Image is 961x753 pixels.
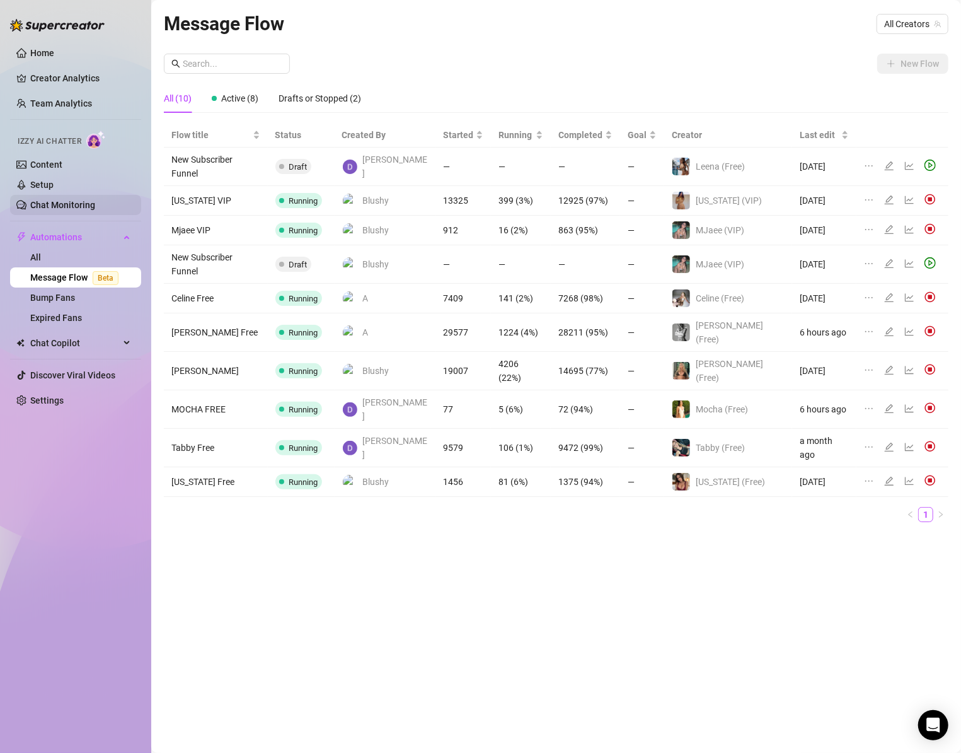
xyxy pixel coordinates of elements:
[792,313,856,352] td: 6 hours ago
[884,442,894,452] span: edit
[164,313,268,352] td: [PERSON_NAME] Free
[491,467,551,497] td: 81 (6%)
[164,186,268,216] td: [US_STATE] VIP
[924,194,936,205] img: svg%3e
[696,259,744,269] span: MJaee (VIP)
[904,476,914,486] span: line-chart
[498,128,533,142] span: Running
[171,59,180,68] span: search
[620,123,664,148] th: Goal
[672,473,690,491] img: Georgia (Free)
[672,158,690,175] img: Leena (Free)
[864,404,874,414] span: ellipsis
[864,259,874,269] span: ellipsis
[884,404,894,414] span: edit
[343,291,357,306] img: A
[363,257,389,271] span: Blushy
[864,476,874,486] span: ellipsis
[924,475,936,486] img: svg%3e
[343,257,357,272] img: Blushy
[30,98,92,108] a: Team Analytics
[904,259,914,269] span: line-chart
[628,128,647,142] span: Goal
[343,364,357,378] img: Blushy
[904,442,914,452] span: line-chart
[551,186,620,216] td: 12925 (97%)
[435,390,491,429] td: 77
[924,364,936,375] img: svg%3e
[792,390,856,429] td: 6 hours ago
[491,245,551,284] td: —
[884,259,894,269] span: edit
[792,284,856,313] td: [DATE]
[30,272,124,283] a: Message FlowBeta
[696,320,763,344] span: [PERSON_NAME] (Free)
[343,402,357,417] img: David Webb
[343,475,357,489] img: Blushy
[792,429,856,467] td: a month ago
[491,352,551,390] td: 4206 (22%)
[918,507,933,522] li: 1
[904,225,914,235] span: line-chart
[558,128,602,142] span: Completed
[903,507,918,522] li: Previous Page
[792,467,856,497] td: [DATE]
[620,467,664,497] td: —
[792,186,856,216] td: [DATE]
[268,123,335,148] th: Status
[164,9,284,38] article: Message Flow
[164,91,192,105] div: All (10)
[924,257,936,269] span: play-circle
[435,123,491,148] th: Started
[279,91,361,105] div: Drafts or Stopped (2)
[289,162,308,172] span: Draft
[864,195,874,205] span: ellipsis
[435,186,491,216] td: 13325
[221,93,258,103] span: Active (8)
[864,327,874,337] span: ellipsis
[435,284,491,313] td: 7409
[551,148,620,186] td: —
[491,216,551,245] td: 16 (2%)
[907,511,914,518] span: left
[904,293,914,303] span: line-chart
[696,161,745,172] span: Leena (Free)
[289,196,318,206] span: Running
[672,362,690,380] img: Ellie (Free)
[435,216,491,245] td: 912
[620,284,664,313] td: —
[16,232,26,242] span: thunderbolt
[672,192,690,209] img: Georgia (VIP)
[672,400,690,418] img: Mocha (Free)
[696,404,748,414] span: Mocha (Free)
[443,128,473,142] span: Started
[664,123,793,148] th: Creator
[696,359,763,383] span: [PERSON_NAME] (Free)
[884,476,894,486] span: edit
[343,441,357,455] img: David Webb
[884,327,894,337] span: edit
[30,227,120,247] span: Automations
[363,153,428,180] span: [PERSON_NAME]
[491,123,551,148] th: Running
[30,160,62,170] a: Content
[18,136,81,148] span: Izzy AI Chatter
[491,284,551,313] td: 141 (2%)
[919,508,933,522] a: 1
[904,327,914,337] span: line-chart
[363,395,428,423] span: [PERSON_NAME]
[164,123,268,148] th: Flow title
[924,223,936,235] img: svg%3e
[10,19,105,32] img: logo-BBDzfeDw.svg
[864,293,874,303] span: ellipsis
[696,293,744,303] span: Celine (Free)
[491,429,551,467] td: 106 (1%)
[620,216,664,245] td: —
[289,405,318,414] span: Running
[363,223,389,237] span: Blushy
[363,364,389,378] span: Blushy
[884,293,894,303] span: edit
[30,370,115,380] a: Discover Viral Videos
[924,291,936,303] img: svg%3e
[884,161,894,171] span: edit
